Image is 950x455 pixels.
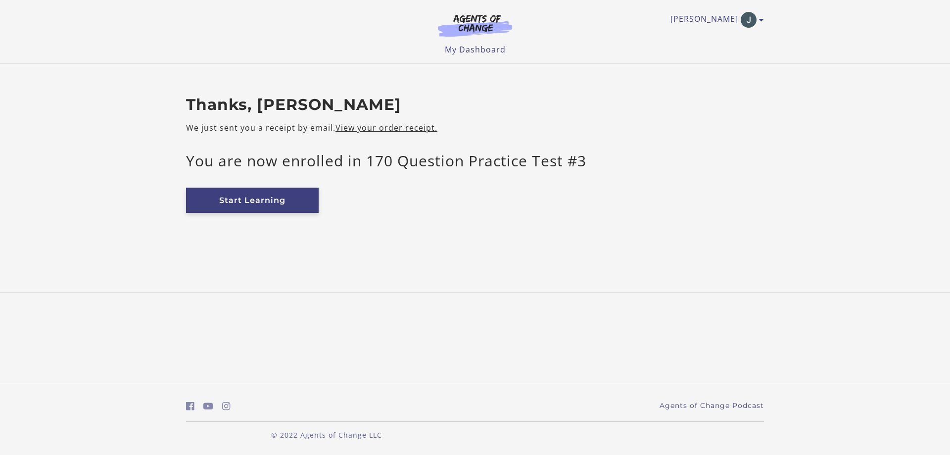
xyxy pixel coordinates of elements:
[660,401,764,411] a: Agents of Change Podcast
[186,430,467,440] p: © 2022 Agents of Change LLC
[186,122,764,134] p: We just sent you a receipt by email.
[222,402,231,411] i: https://www.instagram.com/agentsofchangeprep/ (Open in a new window)
[186,402,194,411] i: https://www.facebook.com/groups/aswbtestprep (Open in a new window)
[335,122,437,133] a: View your order receipt.
[427,14,522,37] img: Agents of Change Logo
[445,44,506,55] a: My Dashboard
[186,399,194,413] a: https://www.facebook.com/groups/aswbtestprep (Open in a new window)
[186,150,764,172] p: You are now enrolled in 170 Question Practice Test #3
[203,402,213,411] i: https://www.youtube.com/c/AgentsofChangeTestPrepbyMeaganMitchell (Open in a new window)
[222,399,231,413] a: https://www.instagram.com/agentsofchangeprep/ (Open in a new window)
[670,12,759,28] a: Toggle menu
[186,188,319,213] a: Start Learning
[203,399,213,413] a: https://www.youtube.com/c/AgentsofChangeTestPrepbyMeaganMitchell (Open in a new window)
[186,96,764,114] h2: Thanks, [PERSON_NAME]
